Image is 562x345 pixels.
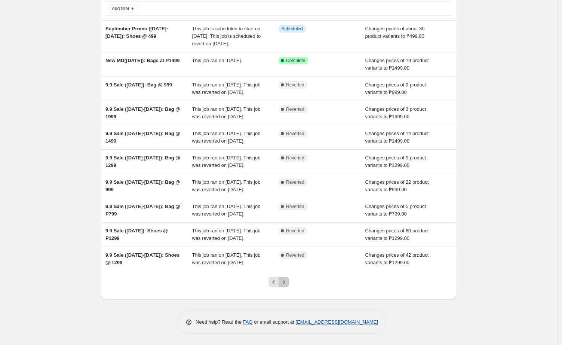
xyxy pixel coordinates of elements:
span: Add filter [112,6,129,12]
span: 9.9 Sale ([DATE]): Shoes @ P1299 [105,228,168,241]
button: Add filter [108,4,138,13]
span: Complete [286,58,305,64]
span: Reverted [286,131,304,137]
span: New MD([DATE]): Bags at P1499 [105,58,179,63]
span: Reverted [286,252,304,258]
span: This job ran on [DATE]. This job was reverted on [DATE]. [192,106,261,119]
span: Reverted [286,82,304,88]
span: This job ran on [DATE]. This job was reverted on [DATE]. [192,204,261,217]
span: Need help? Read the [196,319,243,325]
span: 9.9 Sale ([DATE]-[DATE]): Bag @ 1299 [105,155,180,168]
span: This job ran on [DATE]. This job was reverted on [DATE]. [192,131,261,144]
button: Next [279,277,289,287]
span: Scheduled [282,26,303,32]
span: 9.9 Sale ([DATE]-[DATE]): Bag @ 1499 [105,131,180,144]
span: 9.9 Sale ([DATE]-[DATE]): Bag @ P799 [105,204,180,217]
span: Changes prices of 9 product variants to ₱999.00 [365,82,426,95]
span: Reverted [286,228,304,234]
span: Reverted [286,106,304,112]
span: Changes prices of 22 product variants to ₱999.00 [365,179,429,192]
a: FAQ [243,319,253,325]
span: This job ran on [DATE]. This job was reverted on [DATE]. [192,252,261,265]
span: 9.9 Sale ([DATE]-[DATE]): Bag @ 999 [105,179,180,192]
span: This job is scheduled to start on [DATE]. This job is scheduled to revert on [DATE]. [192,26,261,46]
span: Reverted [286,179,304,185]
span: Changes prices of 3 product variants to ₱1999.00 [365,106,426,119]
span: This job ran on [DATE]. This job was reverted on [DATE]. [192,228,261,241]
span: Changes prices of 19 product variants to ₱1499.00 [365,58,429,71]
button: Previous [268,277,279,287]
span: Changes prices of about 30 product variants to ₱499.00 [365,26,425,39]
span: or email support at [253,319,296,325]
span: This job ran on [DATE]. This job was reverted on [DATE]. [192,82,261,95]
span: This job ran on [DATE]. This job was reverted on [DATE]. [192,179,261,192]
span: This job ran on [DATE]. This job was reverted on [DATE]. [192,155,261,168]
span: 9.9 Sale ([DATE]): Bag @ 999 [105,82,172,88]
span: Reverted [286,204,304,210]
nav: Pagination [268,277,289,287]
a: [EMAIL_ADDRESS][DOMAIN_NAME] [296,319,378,325]
span: September Promo ([DATE]-[DATE]): Shoes @ 499 [105,26,168,39]
span: Changes prices of 42 product variants to ₱1299.00 [365,252,429,265]
span: Changes prices of 9 product variants to ₱1299.00 [365,155,426,168]
span: Changes prices of 5 product variants to ₱799.00 [365,204,426,217]
span: 9.9 Sale ([DATE]-[DATE]): Bag @ 1999 [105,106,180,119]
span: Changes prices of 60 product variants to ₱1299.00 [365,228,429,241]
span: This job ran on [DATE]. [192,58,242,63]
span: 9.9 Sale ([DATE]-[DATE]): Shoes @ 1299 [105,252,179,265]
span: Changes prices of 14 product variants to ₱1499.00 [365,131,429,144]
span: Reverted [286,155,304,161]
